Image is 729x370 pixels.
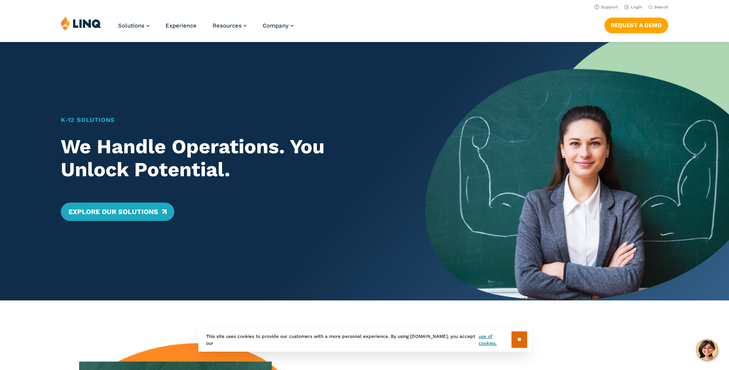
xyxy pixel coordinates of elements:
[425,42,729,300] img: Home Banner
[594,5,618,10] a: Support
[61,16,101,31] img: LINQ | K‑12 Software
[61,115,396,125] h1: K‑12 Solutions
[213,22,242,29] span: Resources
[263,22,294,29] a: Company
[198,328,531,352] div: This site uses cookies to provide our customers with a more personal experience. By using [DOMAIN...
[118,22,149,29] a: Solutions
[263,22,289,29] span: Company
[118,16,294,41] nav: Primary Navigation
[696,339,718,360] button: Hello, have a question? Let’s chat.
[604,18,668,33] a: Request a Demo
[624,5,642,10] a: Login
[654,5,668,10] span: Search
[648,4,668,10] button: Open Search Bar
[118,22,145,29] span: Solutions
[604,16,668,33] nav: Button Navigation
[61,135,396,181] h2: We Handle Operations. You Unlock Potential.
[213,22,247,29] a: Resources
[479,333,511,347] a: use of cookies.
[61,203,174,221] a: Explore Our Solutions
[166,22,196,29] a: Experience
